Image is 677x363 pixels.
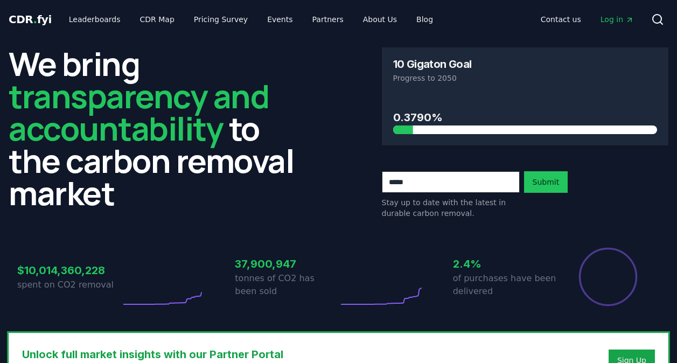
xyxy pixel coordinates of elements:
a: Partners [304,10,352,29]
h3: 0.3790% [393,109,658,125]
div: Percentage of sales delivered [578,247,638,307]
p: Stay up to date with the latest in durable carbon removal. [382,197,520,219]
a: Contact us [532,10,590,29]
h3: 10 Gigaton Goal [393,59,472,69]
h2: We bring to the carbon removal market [9,47,296,209]
h3: $10,014,360,228 [17,262,121,278]
h3: 2.4% [453,256,556,272]
span: . [33,13,37,26]
h3: Unlock full market insights with our Partner Portal [22,346,491,362]
span: CDR fyi [9,13,52,26]
span: Log in [601,14,634,25]
span: transparency and accountability [9,74,269,150]
a: About Us [354,10,406,29]
nav: Main [532,10,643,29]
a: Blog [408,10,442,29]
h3: 37,900,947 [235,256,338,272]
a: Pricing Survey [185,10,256,29]
button: Submit [524,171,568,193]
p: tonnes of CO2 has been sold [235,272,338,298]
a: Log in [592,10,643,29]
p: Progress to 2050 [393,73,658,83]
p: of purchases have been delivered [453,272,556,298]
a: CDR.fyi [9,12,52,27]
nav: Main [60,10,442,29]
a: Leaderboards [60,10,129,29]
p: spent on CO2 removal [17,278,121,291]
a: CDR Map [131,10,183,29]
a: Events [259,10,301,29]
